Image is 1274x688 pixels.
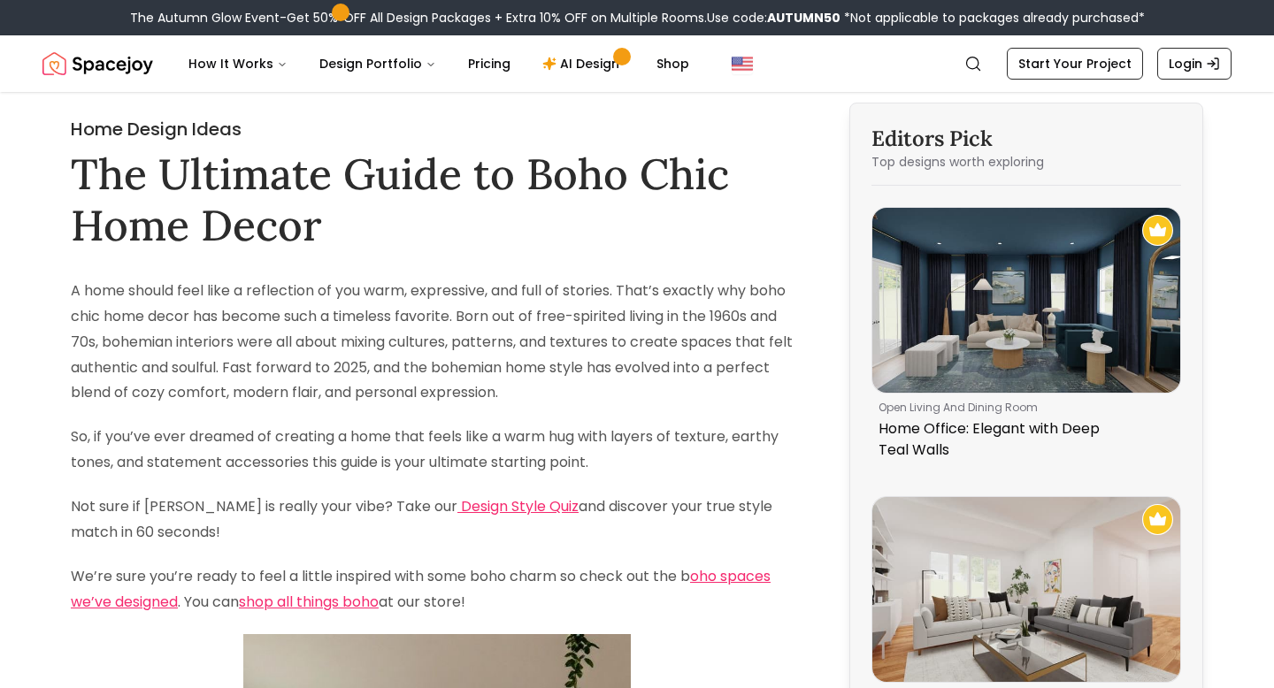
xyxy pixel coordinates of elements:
a: Spacejoy [42,46,153,81]
p: Not sure if [PERSON_NAME] is really your vibe? Take our and discover your true style match in 60 ... [71,494,803,546]
span: *Not applicable to packages already purchased* [840,9,1145,27]
p: Home Office: Elegant with Deep Teal Walls [879,418,1167,461]
h1: The Ultimate Guide to Boho Chic Home Decor [71,149,803,250]
img: Spacejoy Logo [42,46,153,81]
h2: Home Design Ideas [71,117,803,141]
span: Use code: [707,9,840,27]
img: Modern Cozy Living Area with Colorful Artwork [872,497,1180,682]
p: So, if you’ve ever dreamed of creating a home that feels like a warm hug with layers of texture, ... [71,424,803,476]
a: oho spaces we’ve designed [71,566,771,612]
a: Start Your Project [1007,48,1143,80]
a: Login [1157,48,1232,80]
p: Top designs worth exploring [871,153,1181,171]
img: Recommended Spacejoy Design - Modern Cozy Living Area with Colorful Artwork [1142,504,1173,535]
nav: Global [42,35,1232,92]
img: Home Office: Elegant with Deep Teal Walls [872,208,1180,393]
a: AI Design [528,46,639,81]
a: Pricing [454,46,525,81]
h3: Editors Pick [871,125,1181,153]
button: How It Works [174,46,302,81]
a: Home Office: Elegant with Deep Teal WallsRecommended Spacejoy Design - Home Office: Elegant with ... [871,207,1181,468]
p: open living and dining room [879,401,1167,415]
a: Shop [642,46,703,81]
div: The Autumn Glow Event-Get 50% OFF All Design Packages + Extra 10% OFF on Multiple Rooms. [130,9,1145,27]
p: A home should feel like a reflection of you warm, expressive, and full of stories. That’s exactly... [71,279,803,406]
nav: Main [174,46,703,81]
a: shop all things boho [239,592,379,612]
button: Design Portfolio [305,46,450,81]
img: Recommended Spacejoy Design - Home Office: Elegant with Deep Teal Walls [1142,215,1173,246]
img: United States [732,53,753,74]
a: Design Style Quiz [461,496,579,516]
b: AUTUMN50 [767,9,840,27]
p: We’re sure you’re ready to feel a little inspired with some boho charm so check out the b . You c... [71,564,803,615]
